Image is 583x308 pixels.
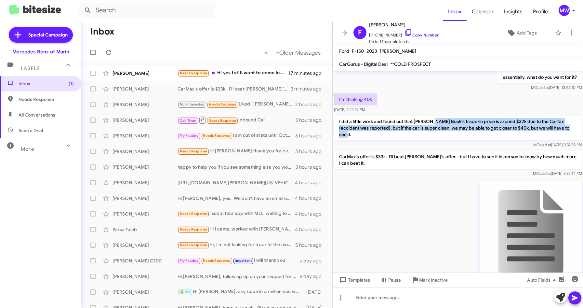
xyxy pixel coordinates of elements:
[113,289,178,295] div: [PERSON_NAME]
[388,274,401,286] span: Pause
[366,48,377,54] span: 2023
[209,119,236,123] span: Needs Response
[295,179,327,186] div: 4 hours ago
[279,49,321,56] span: Older Messages
[113,148,178,155] div: [PERSON_NAME]
[178,241,295,249] div: Hi, I'm not looking for a car at the moment. I will reach back out when I am. Thank you
[352,48,364,54] span: F-150
[178,210,295,217] div: i submitted app with MO.. waiting to hear back first
[479,181,582,284] img: 9k=
[261,46,272,59] button: Previous
[113,179,178,186] div: [PERSON_NAME]
[113,164,178,170] div: [PERSON_NAME]
[178,226,295,233] div: Hi I came, worked with [PERSON_NAME], and I left my sunglasses in the dealership, please let me k...
[334,93,377,105] p: I'm thinking 40k
[21,65,40,71] span: Labels
[178,195,295,202] div: Hi [PERSON_NAME], yes. We don't have an email on file for you. What is your email address and I'l...
[203,259,231,263] span: Needs Response
[295,164,327,170] div: 3 hours ago
[178,147,295,155] div: Hi [PERSON_NAME] thank you for everything, but we decided to wait. We will reach out to you soon....
[517,27,537,39] span: Add Tags
[404,33,439,37] a: Copy Number
[178,132,295,139] div: I am out of state until October But at this time, I think we are picking a Range Rover Thank you ...
[334,116,582,140] p: I did a little work and found out that [PERSON_NAME] Book's trade-in price is around $32k due to ...
[90,26,114,37] h1: Inbox
[180,227,207,231] span: Needs Response
[203,133,231,138] span: Needs Response
[334,107,365,112] span: [DATE] 2:22:29 PM
[261,46,325,59] nav: Page navigation example
[19,96,74,103] span: Needs Response
[527,274,558,286] span: Auto Fields
[79,3,215,18] input: Search
[21,146,34,152] span: More
[28,32,68,38] span: Special Campaign
[178,273,300,280] div: Hi [PERSON_NAME], following up on your request for assistance. How can I assist you?
[180,133,199,138] span: Try Pausing
[406,274,453,286] button: Mark Inactive
[333,274,375,286] button: Templates
[369,21,439,29] span: [PERSON_NAME]
[113,117,178,123] div: [PERSON_NAME]
[375,274,406,286] button: Pause
[499,2,528,21] a: Insights
[180,149,207,153] span: Needs Response
[209,102,237,106] span: Needs Response
[380,48,416,54] span: [PERSON_NAME]
[113,195,178,202] div: [PERSON_NAME]
[531,85,582,90] span: MO [DATE] 12:42:10 PM
[113,70,178,77] div: [PERSON_NAME]
[528,2,553,21] a: Profile
[12,49,69,55] div: Mercedes Benz of Marin
[419,274,448,286] span: Mark Inactive
[178,116,295,124] div: Inbound Call
[295,211,327,217] div: 4 hours ago
[178,288,304,296] div: Hi [PERSON_NAME], any update on when you would like to visit [GEOGRAPHIC_DATA]?
[553,5,576,16] button: MW
[334,151,582,169] p: CarMax's offer is $33k. I'll beat [PERSON_NAME]'s offer - but I have to see it in person to know ...
[9,27,73,43] a: Special Campaign
[276,49,279,57] span: »
[339,61,388,67] span: CarGurus - Digital Deal
[533,171,582,176] span: MO [DATE] 3:35:14 PM
[291,86,327,92] div: 3 minutes ago
[295,148,327,155] div: 3 hours ago
[113,86,178,92] div: [PERSON_NAME]
[369,29,439,38] span: [PHONE_NUMBER]
[539,142,551,147] span: said at
[295,226,327,233] div: 4 hours ago
[522,274,563,286] button: Auto Fields
[113,133,178,139] div: [PERSON_NAME]
[180,243,207,247] span: Needs Response
[69,80,74,87] span: (1)
[19,127,43,134] span: Save a Deal
[295,133,327,139] div: 3 hours ago
[180,259,199,263] span: Try Pausing
[539,171,550,176] span: said at
[338,274,370,286] span: Templates
[180,212,207,216] span: Needs Response
[537,85,549,90] span: said at
[178,257,300,264] div: I will thank you
[180,119,197,123] span: Call Them
[178,69,288,77] div: Hi yes I still want to come in. Can you connect me with someone who can discuss trade in potentia...
[272,46,325,59] button: Next
[295,101,327,108] div: 2 hours ago
[295,117,327,123] div: 3 hours ago
[178,86,291,92] div: CarMax's offer is $33k. I'll beat [PERSON_NAME]'s offer - but I have to see it in person to know ...
[180,102,205,106] span: Not-Interested
[467,2,499,21] a: Calendar
[559,5,570,16] div: MW
[300,258,327,264] div: a day ago
[295,195,327,202] div: 4 hours ago
[180,71,207,75] span: Needs Response
[19,80,74,87] span: Inbox
[443,2,467,21] a: Inbox
[533,142,582,147] span: MO [DATE] 3:32:33 PM
[295,242,327,248] div: 5 hours ago
[265,49,268,57] span: «
[178,101,295,108] div: Liked “[PERSON_NAME], feel free to contact me at any time with any questions”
